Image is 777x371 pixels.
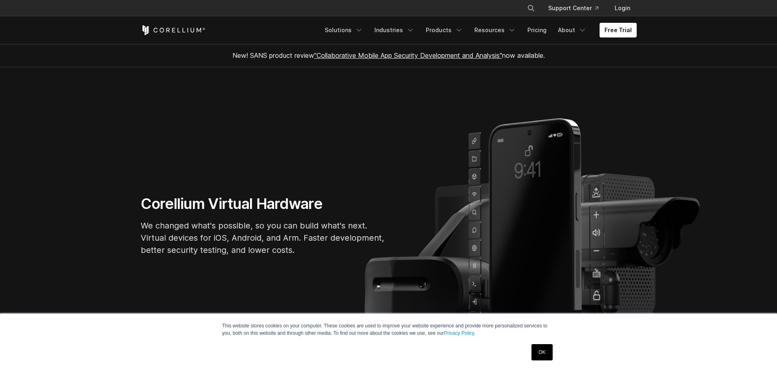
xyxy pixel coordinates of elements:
a: Login [608,1,637,15]
a: Industries [370,23,419,37]
a: Solutions [320,23,368,37]
a: OK [531,344,552,360]
a: Corellium Home [141,25,206,35]
h1: Corellium Virtual Hardware [141,195,385,213]
div: Navigation Menu [320,23,637,37]
a: Resources [469,23,521,37]
a: About [553,23,591,37]
a: Products [421,23,468,37]
a: Privacy Policy. [444,330,476,336]
a: "Collaborative Mobile App Security Development and Analysis" [314,51,502,59]
span: New! SANS product review now available. [232,51,545,59]
p: We changed what's possible, so you can build what's next. Virtual devices for iOS, Android, and A... [141,220,385,256]
a: Free Trial [600,23,637,37]
a: Pricing [522,23,551,37]
button: Search [524,1,538,15]
a: Support Center [542,1,605,15]
div: Navigation Menu [517,1,637,15]
p: This website stores cookies on your computer. These cookies are used to improve your website expe... [222,322,555,337]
